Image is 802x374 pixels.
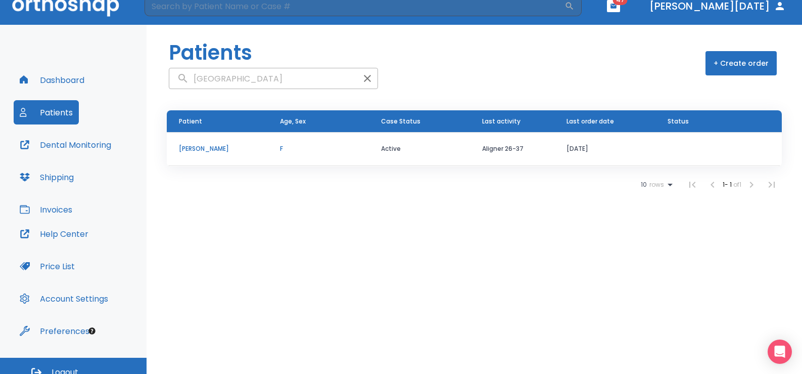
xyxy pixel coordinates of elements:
button: Account Settings [14,286,114,311]
td: Active [369,132,470,166]
button: Preferences [14,319,96,343]
span: 1 - 1 [723,180,733,189]
p: F [280,144,357,153]
button: Shipping [14,165,80,189]
h1: Patients [169,37,252,68]
span: of 1 [733,180,741,189]
button: + Create order [705,51,777,75]
div: Open Intercom Messenger [768,340,792,364]
span: Case Status [381,117,420,126]
span: Last activity [482,117,521,126]
button: Dental Monitoring [14,133,117,157]
span: Status [668,117,689,126]
input: search [169,69,357,89]
span: Age, Sex [280,117,306,126]
span: Patient [179,117,202,126]
td: Aligner 26-37 [470,132,554,166]
button: Invoices [14,197,78,222]
button: Help Center [14,222,95,246]
div: Tooltip anchor [87,326,97,336]
span: 10 [641,181,647,188]
span: Last order date [567,117,614,126]
p: [PERSON_NAME] [179,144,256,153]
span: rows [647,181,664,188]
button: Price List [14,254,81,278]
button: Dashboard [14,68,90,92]
td: [DATE] [554,132,655,166]
button: Patients [14,100,79,124]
